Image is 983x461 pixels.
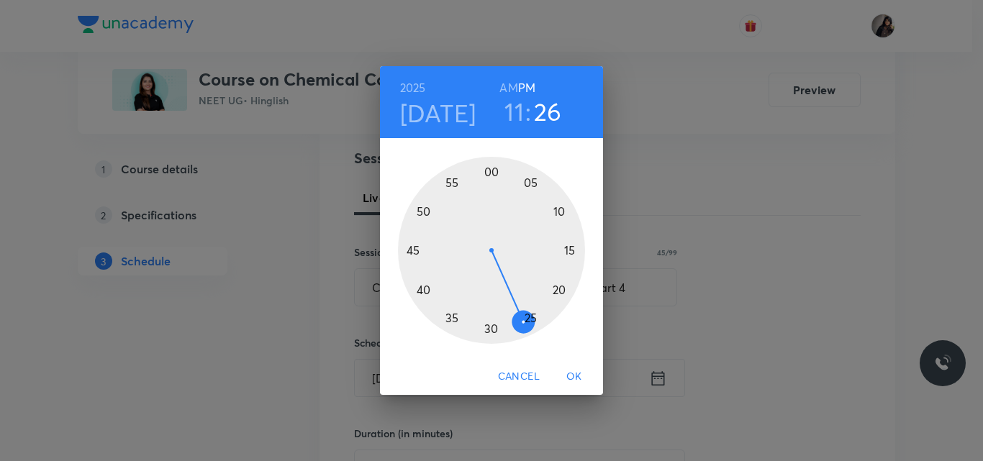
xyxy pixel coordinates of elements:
[525,96,531,127] h3: :
[499,78,517,98] button: AM
[518,78,535,98] button: PM
[504,96,524,127] button: 11
[400,98,476,128] button: [DATE]
[492,363,545,390] button: Cancel
[551,363,597,390] button: OK
[498,368,540,385] span: Cancel
[400,78,426,98] button: 2025
[534,96,562,127] button: 26
[557,368,592,385] span: OK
